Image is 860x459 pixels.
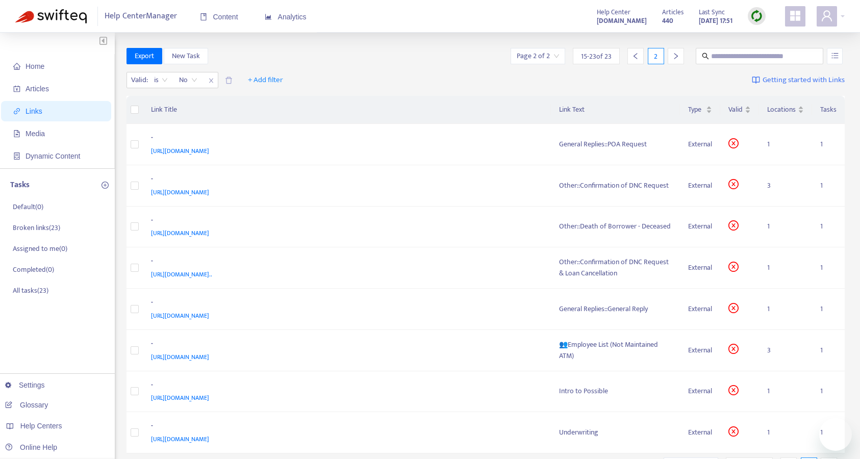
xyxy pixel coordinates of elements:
span: close-circle [728,138,739,148]
div: - [151,132,539,145]
span: Media [26,130,45,138]
div: - [151,215,539,228]
span: link [13,108,20,115]
iframe: Button to launch messaging window [819,418,852,451]
td: 3 [759,165,812,207]
div: - [151,379,539,393]
button: New Task [164,48,208,64]
span: close-circle [728,179,739,189]
td: 1 [812,412,845,453]
strong: 440 [662,15,673,27]
a: [DOMAIN_NAME] [597,15,647,27]
span: No [179,72,197,88]
span: close-circle [728,220,739,231]
img: Swifteq [15,9,87,23]
span: Locations [767,104,796,115]
span: [URL][DOMAIN_NAME] [151,434,209,444]
p: Assigned to me ( 0 ) [13,243,67,254]
th: Tasks [812,96,845,124]
span: account-book [13,85,20,92]
span: [URL][DOMAIN_NAME] [151,187,209,197]
span: Valid [728,104,743,115]
span: + Add filter [248,74,283,86]
span: Valid : [127,72,149,88]
span: [URL][DOMAIN_NAME] [151,146,209,156]
button: unordered-list [827,48,843,64]
p: All tasks ( 23 ) [13,285,48,296]
td: 3 [759,330,812,371]
span: area-chart [265,13,272,20]
th: Locations [759,96,812,124]
td: 1 [759,371,812,413]
span: home [13,63,20,70]
span: [URL][DOMAIN_NAME].. [151,269,212,279]
div: Other::Death of Borrower - Deceased [559,221,672,232]
span: search [702,53,709,60]
span: Export [135,50,154,62]
div: Other::Confirmation of DNC Request & Loan Cancellation [559,257,672,279]
span: unordered-list [831,52,839,59]
td: 1 [812,124,845,165]
span: Type [688,104,704,115]
p: Completed ( 0 ) [13,264,54,275]
a: Getting started with Links [752,72,845,88]
span: close-circle [728,385,739,395]
div: External [688,139,712,150]
span: close-circle [728,344,739,354]
span: Articles [662,7,684,18]
span: 15 - 23 of 23 [581,51,612,62]
th: Valid [720,96,759,124]
span: Getting started with Links [763,74,845,86]
span: file-image [13,130,20,137]
th: Link Title [143,96,551,124]
span: right [672,53,679,60]
div: External [688,345,712,356]
td: 1 [759,412,812,453]
span: left [632,53,639,60]
div: External [688,180,712,191]
td: 1 [759,124,812,165]
div: - [151,256,539,269]
span: Last Sync [699,7,725,18]
span: Home [26,62,44,70]
button: + Add filter [240,72,291,88]
span: user [821,10,833,22]
p: Broken links ( 23 ) [13,222,60,233]
td: 1 [812,371,845,413]
div: External [688,221,712,232]
span: Links [26,107,42,115]
div: Other::Confirmation of DNC Request [559,180,672,191]
td: 1 [759,247,812,289]
a: Settings [5,381,45,389]
td: 1 [812,247,845,289]
span: Articles [26,85,49,93]
span: Help Centers [20,422,62,430]
th: Type [680,96,720,124]
div: Intro to Possible [559,386,672,397]
span: [URL][DOMAIN_NAME] [151,311,209,321]
span: plus-circle [102,182,109,189]
span: Help Center [597,7,630,18]
td: 1 [812,289,845,330]
span: Help Center Manager [105,7,177,26]
span: close-circle [728,426,739,437]
span: book [200,13,207,20]
img: sync.dc5367851b00ba804db3.png [750,10,763,22]
span: container [13,152,20,160]
div: - [151,338,539,351]
button: Export [127,48,162,64]
span: is [154,72,168,88]
td: 1 [812,207,845,248]
span: [URL][DOMAIN_NAME] [151,352,209,362]
div: - [151,173,539,187]
div: Underwriting [559,427,672,438]
a: Glossary [5,401,48,409]
div: External [688,303,712,315]
span: delete [225,76,233,84]
span: close-circle [728,303,739,313]
div: - [151,297,539,310]
th: Link Text [551,96,680,124]
strong: [DATE] 17:51 [699,15,732,27]
span: Content [200,13,238,21]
